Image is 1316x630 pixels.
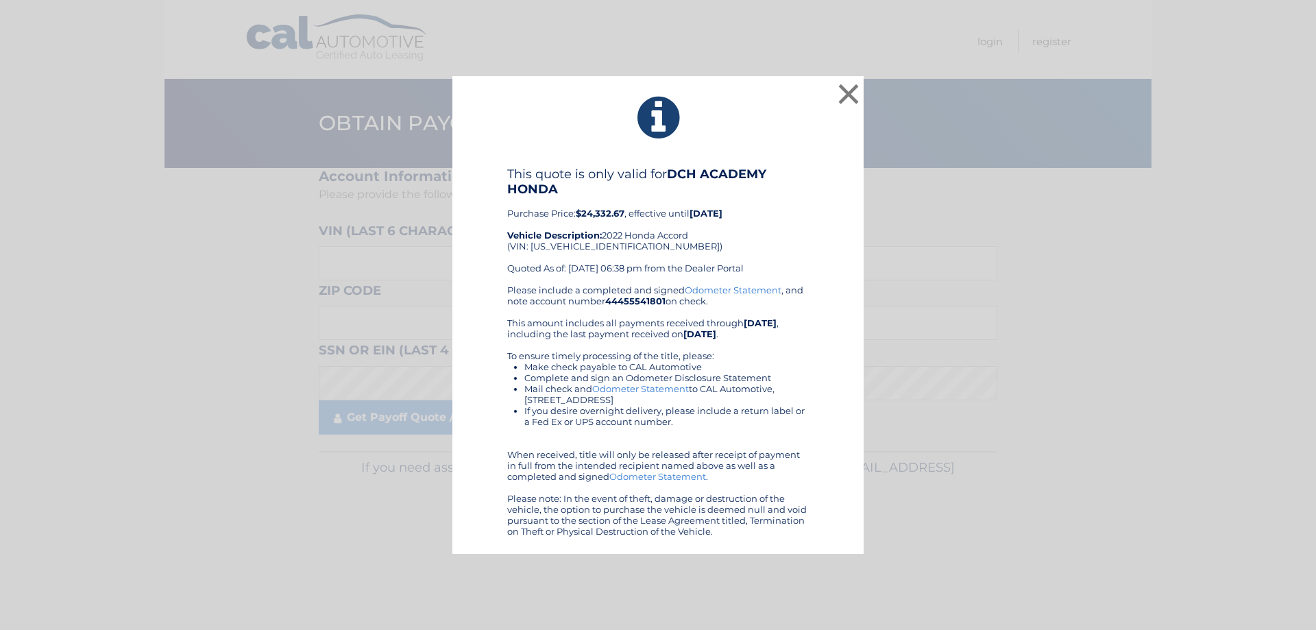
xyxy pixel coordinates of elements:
[507,167,766,197] b: DCH ACADEMY HONDA
[605,295,666,306] b: 44455541801
[576,208,624,219] b: $24,332.67
[690,208,722,219] b: [DATE]
[507,167,809,284] div: Purchase Price: , effective until 2022 Honda Accord (VIN: [US_VEHICLE_IDENTIFICATION_NUMBER]) Quo...
[507,230,602,241] strong: Vehicle Description:
[592,383,689,394] a: Odometer Statement
[507,284,809,537] div: Please include a completed and signed , and note account number on check. This amount includes al...
[685,284,781,295] a: Odometer Statement
[524,383,809,405] li: Mail check and to CAL Automotive, [STREET_ADDRESS]
[835,80,862,108] button: ×
[744,317,777,328] b: [DATE]
[524,372,809,383] li: Complete and sign an Odometer Disclosure Statement
[524,361,809,372] li: Make check payable to CAL Automotive
[524,405,809,427] li: If you desire overnight delivery, please include a return label or a Fed Ex or UPS account number.
[609,471,706,482] a: Odometer Statement
[507,167,809,197] h4: This quote is only valid for
[683,328,716,339] b: [DATE]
